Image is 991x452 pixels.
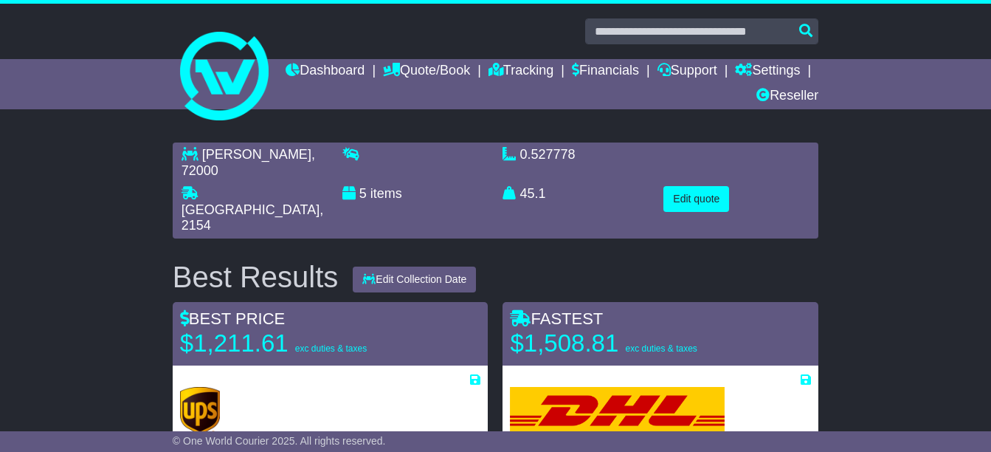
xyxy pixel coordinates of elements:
[173,435,386,447] span: © One World Courier 2025. All rights reserved.
[510,309,603,328] span: FASTEST
[165,261,346,293] div: Best Results
[383,59,470,84] a: Quote/Book
[572,59,639,84] a: Financials
[180,329,367,358] p: $1,211.61
[202,147,311,162] span: [PERSON_NAME]
[520,147,576,162] span: 0.527778
[510,329,697,358] p: $1,508.81
[353,267,476,292] button: Edit Collection Date
[756,84,818,109] a: Reseller
[182,202,323,233] span: , 2154
[180,387,220,434] img: UPS (new): Express Saver Import
[488,59,553,84] a: Tracking
[180,309,285,328] span: BEST PRICE
[657,59,717,84] a: Support
[510,387,724,434] img: DHL: Express Worldwide Import
[182,202,320,217] span: [GEOGRAPHIC_DATA]
[286,59,365,84] a: Dashboard
[182,147,315,178] span: , 72000
[663,186,729,212] button: Edit quote
[370,186,402,201] span: items
[735,59,800,84] a: Settings
[625,343,697,354] span: exc duties & taxes
[359,186,367,201] span: 5
[295,343,367,354] span: exc duties & taxes
[520,186,546,201] span: 45.1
